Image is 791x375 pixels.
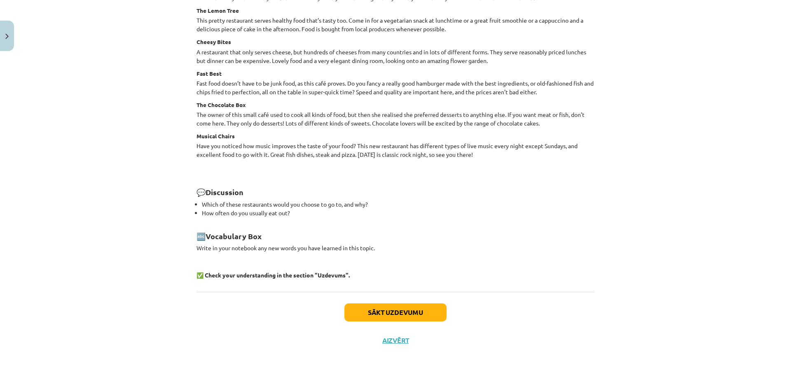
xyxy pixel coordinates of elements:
p: Have you noticed how music improves the taste of your food? This new restaurant has different typ... [197,142,594,159]
h2: 💬 [197,177,594,198]
li: Which of these restaurants would you choose to go to, and why? [202,200,594,209]
button: Aizvērt [380,336,411,345]
strong: Vocabulary Box [206,231,262,241]
strong: Cheesy Bites [197,38,231,45]
p: Fast food doesn’t have to be junk food, as this café proves. Do you fancy a really good hamburger... [197,79,594,96]
strong: Musical Chairs [197,132,235,140]
p: The owner of this small café used to cook all kinds of food, but then she realised she preferred ... [197,110,594,128]
li: How often do you usually eat out? [202,209,594,217]
button: Sākt uzdevumu [344,303,447,321]
p: Write in your notebook any new words you have learned in this topic. [197,244,594,252]
strong: Fast Best [197,70,222,77]
img: icon-close-lesson-0947bae3869378f0d4975bcd49f059093ad1ed9edebbc8119c70593378902aed.svg [5,34,9,39]
strong: The Chocolate Box [197,101,246,108]
p: This pretty restaurant serves healthy food that’s tasty too. Come in for a vegetarian snack at lu... [197,16,594,33]
p: A restaurant that only serves cheese, but hundreds of cheeses from many countries and in lots of ... [197,48,594,65]
strong: ✅ Check your understanding in the section "Uzdevums". [197,271,350,279]
strong: Discussion [206,187,243,197]
strong: The Lemon Tree [197,7,239,14]
h2: 🔤 [197,221,594,242]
